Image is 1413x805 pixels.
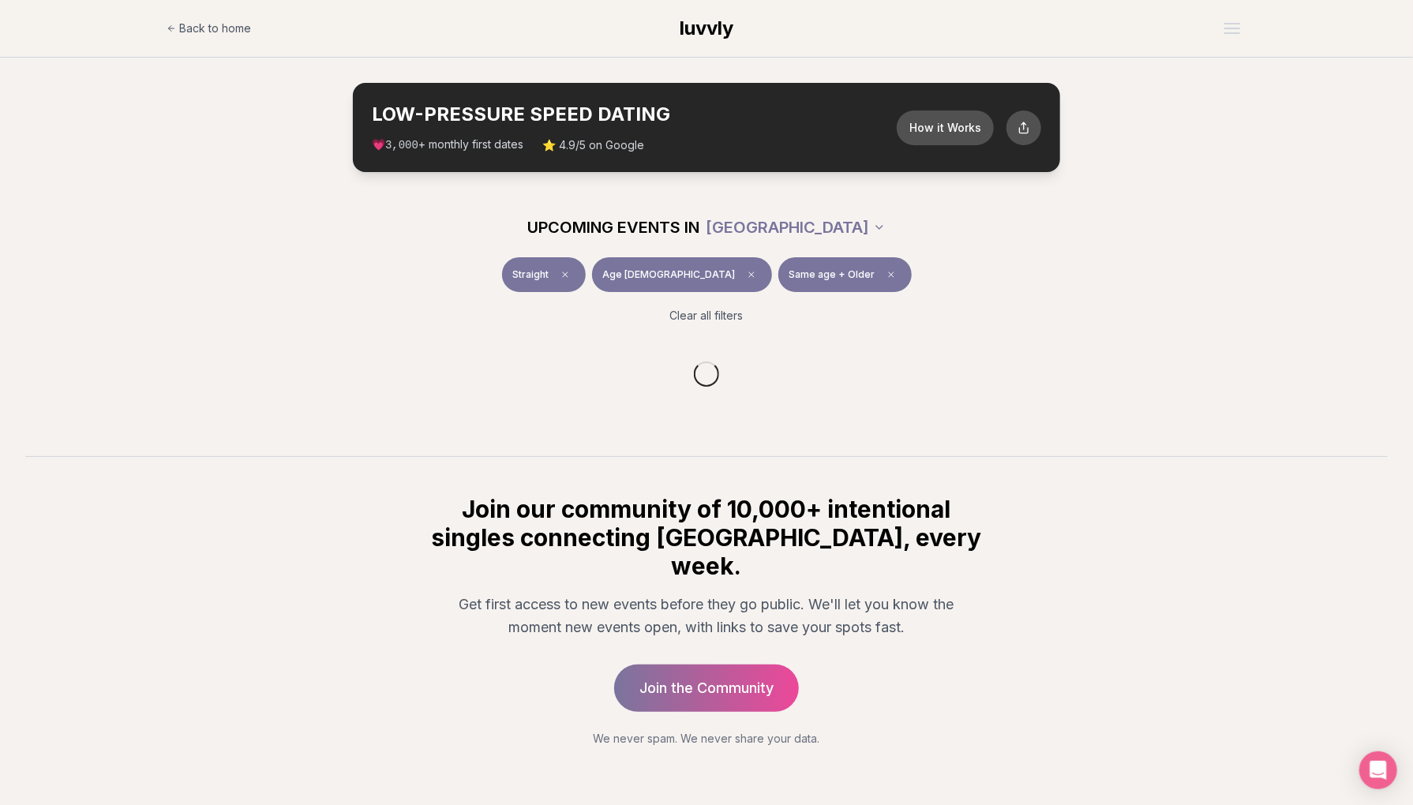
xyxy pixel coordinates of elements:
span: Back to home [179,21,251,36]
p: We never spam. We never share your data. [429,731,984,747]
button: Age [DEMOGRAPHIC_DATA]Clear age [592,257,772,292]
span: Clear age [742,265,761,284]
p: Get first access to new events before they go public. We'll let you know the moment new events op... [441,593,972,639]
span: Clear preference [882,265,901,284]
a: luvvly [680,16,733,41]
button: Same age + OlderClear preference [778,257,912,292]
a: Back to home [167,13,251,44]
h2: LOW-PRESSURE SPEED DATING [372,102,897,127]
div: Open Intercom Messenger [1359,751,1397,789]
span: luvvly [680,17,733,39]
span: Same age + Older [789,268,875,281]
button: Open menu [1218,17,1246,40]
span: Clear event type filter [556,265,575,284]
a: Join the Community [614,665,799,712]
span: Age [DEMOGRAPHIC_DATA] [603,268,736,281]
span: UPCOMING EVENTS IN [528,216,700,238]
button: [GEOGRAPHIC_DATA] [706,210,886,245]
span: 💗 + monthly first dates [372,137,523,153]
button: Clear all filters [661,298,753,333]
span: 3,000 [385,139,418,152]
span: Straight [513,268,549,281]
span: ⭐ 4.9/5 on Google [542,137,644,153]
button: StraightClear event type filter [502,257,586,292]
h2: Join our community of 10,000+ intentional singles connecting [GEOGRAPHIC_DATA], every week. [429,495,984,580]
button: How it Works [897,110,994,145]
